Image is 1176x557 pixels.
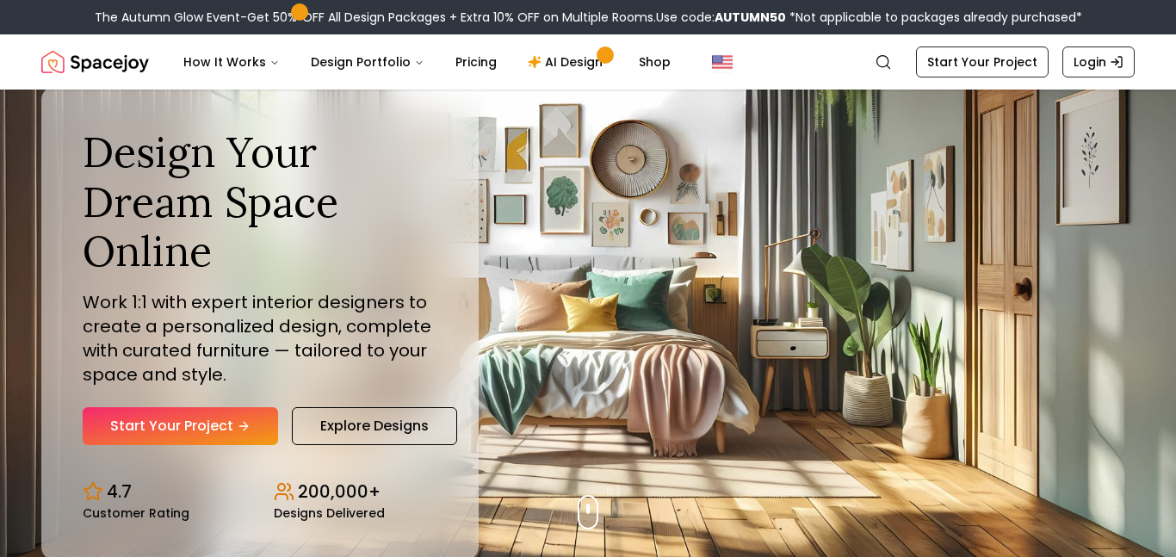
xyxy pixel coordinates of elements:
[656,9,786,26] span: Use code:
[83,466,437,519] div: Design stats
[83,407,278,445] a: Start Your Project
[41,34,1135,90] nav: Global
[625,45,684,79] a: Shop
[107,480,132,504] p: 4.7
[170,45,684,79] nav: Main
[786,9,1082,26] span: *Not applicable to packages already purchased*
[297,45,438,79] button: Design Portfolio
[83,127,437,276] h1: Design Your Dream Space Online
[83,507,189,519] small: Customer Rating
[442,45,511,79] a: Pricing
[715,9,786,26] b: AUTUMN50
[712,52,733,72] img: United States
[41,45,149,79] a: Spacejoy
[1062,46,1135,77] a: Login
[170,45,294,79] button: How It Works
[514,45,622,79] a: AI Design
[95,9,1082,26] div: The Autumn Glow Event-Get 50% OFF All Design Packages + Extra 10% OFF on Multiple Rooms.
[298,480,381,504] p: 200,000+
[83,290,437,387] p: Work 1:1 with expert interior designers to create a personalized design, complete with curated fu...
[292,407,457,445] a: Explore Designs
[916,46,1049,77] a: Start Your Project
[41,45,149,79] img: Spacejoy Logo
[274,507,385,519] small: Designs Delivered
